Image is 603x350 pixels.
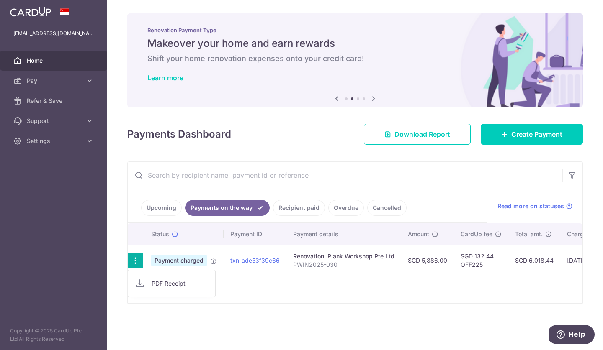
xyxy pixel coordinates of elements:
p: Renovation Payment Type [147,27,563,33]
span: Payment charged [151,255,207,266]
span: Pay [27,77,82,85]
a: Payments on the way [185,200,270,216]
span: Create Payment [511,129,562,139]
span: Download Report [394,129,450,139]
span: Amount [408,230,429,238]
h6: Shift your home renovation expenses onto your credit card! [147,54,563,64]
a: Download Report [364,124,471,145]
p: [EMAIL_ADDRESS][DOMAIN_NAME] [13,29,94,38]
span: Status [151,230,169,238]
td: SGD 5,886.00 [401,245,454,276]
h4: Payments Dashboard [127,127,231,142]
td: SGD 6,018.44 [508,245,560,276]
a: txn_ade53f39c66 [230,257,280,264]
span: Settings [27,137,82,145]
span: Total amt. [515,230,543,238]
img: Renovation banner [127,13,583,107]
a: Overdue [328,200,364,216]
input: Search by recipient name, payment id or reference [128,162,562,189]
span: Read more on statuses [497,202,564,210]
img: CardUp [10,7,51,17]
a: Create Payment [481,124,583,145]
a: Learn more [147,74,183,82]
a: Read more on statuses [497,202,572,210]
h5: Makeover your home and earn rewards [147,37,563,50]
p: PWIN2025-030 [293,261,394,269]
span: CardUp fee [461,230,492,238]
th: Payment ID [224,223,286,245]
span: Charge date [567,230,601,238]
span: Support [27,117,82,125]
td: SGD 132.44 OFF225 [454,245,508,276]
span: Refer & Save [27,97,82,105]
span: Home [27,56,82,65]
iframe: Opens a widget where you can find more information [549,325,595,346]
th: Payment details [286,223,401,245]
div: Renovation. Plank Workshop Pte Ltd [293,252,394,261]
a: Upcoming [141,200,182,216]
a: Cancelled [367,200,407,216]
a: Recipient paid [273,200,325,216]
